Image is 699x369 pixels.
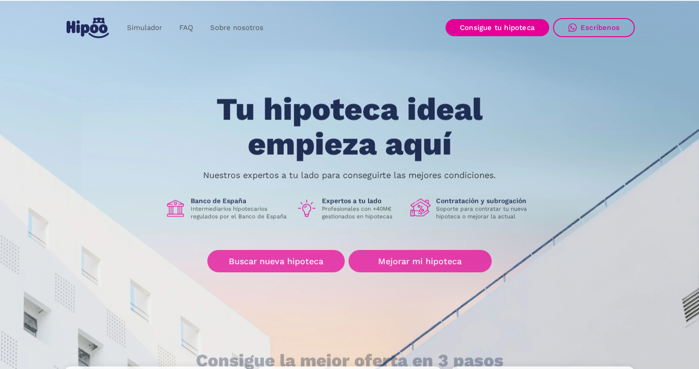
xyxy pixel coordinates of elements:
h1: Banco de España [191,197,289,205]
p: Soporte para contratar tu nueva hipoteca o mejorar la actual [436,205,534,220]
a: Sobre nosotros [202,19,272,37]
a: Mejorar mi hipoteca [349,250,492,272]
a: Consigue tu hipoteca [446,19,549,36]
div: Escríbenos [581,23,620,32]
a: Buscar nueva hipoteca [207,250,345,272]
a: Escríbenos [553,18,635,37]
p: Profesionales con +40M€ gestionados en hipotecas [322,205,403,220]
p: Intermediarios hipotecarios regulados por el Banco de España [191,205,289,220]
h1: Tu hipoteca ideal empieza aquí [169,92,530,161]
a: FAQ [171,19,202,37]
a: home [64,14,111,42]
a: Simulador [118,19,171,37]
h1: Contratación y subrogación [436,197,534,205]
h1: Expertos a tu lado [322,197,403,205]
p: Nuestros expertos a tu lado para conseguirte las mejores condiciones. [203,171,496,179]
